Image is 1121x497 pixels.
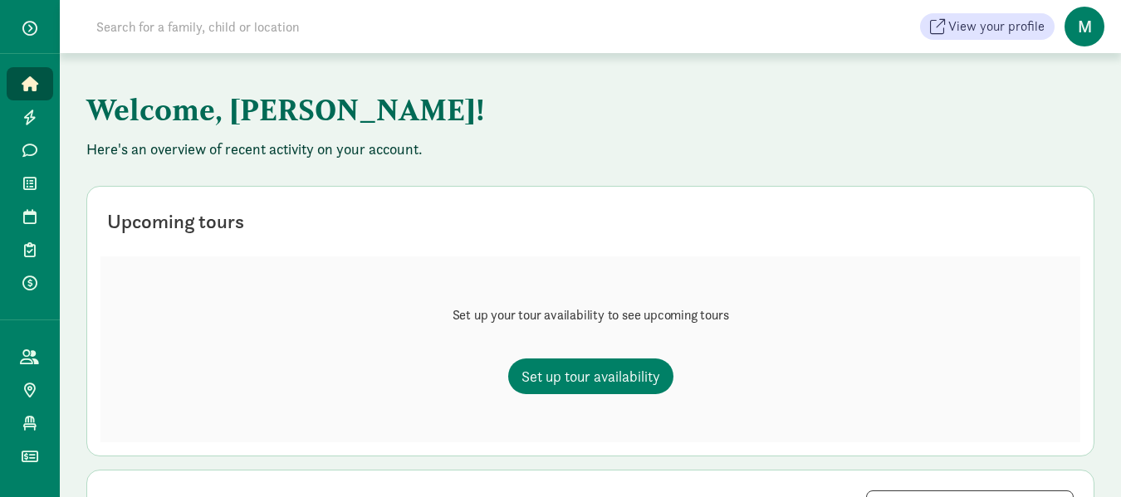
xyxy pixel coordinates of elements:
[86,139,1094,159] p: Here's an overview of recent activity on your account.
[948,17,1045,37] span: View your profile
[508,358,673,394] a: Set up tour availability
[521,365,660,387] span: Set up tour availability
[86,80,908,139] h1: Welcome, [PERSON_NAME]!
[1065,7,1104,46] span: M
[453,305,729,325] p: Set up your tour availability to see upcoming tours
[107,207,244,236] div: Upcoming tours
[86,10,552,43] input: Search for a family, child or location
[920,13,1055,40] a: View your profile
